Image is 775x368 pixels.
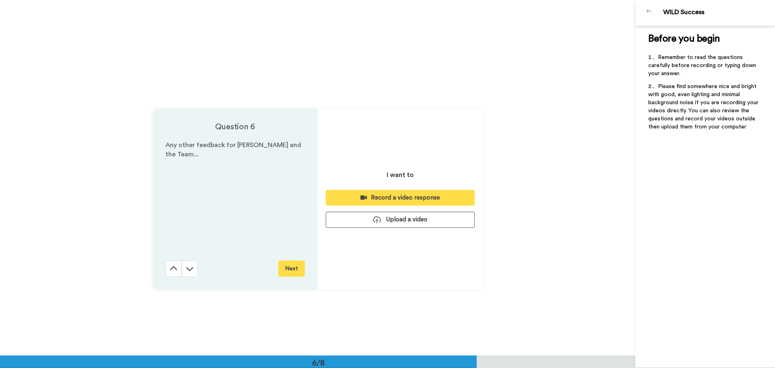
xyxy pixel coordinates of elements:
div: Record a video response [332,193,468,202]
div: 6/8 [299,357,338,368]
span: Remember to read the questions carefully before recording or typing down your answer. [648,55,758,76]
p: I want to [387,170,414,180]
h4: Question 6 [165,121,305,132]
span: Any other feedback for [PERSON_NAME] and the Team... [165,142,303,158]
span: Please find somewhere nice and bright with good, even lighting and minimal background noise if yo... [648,84,760,130]
span: Before you begin [648,34,720,44]
button: Record a video response [326,190,475,206]
img: Profile Image [640,3,659,23]
button: Upload a video [326,212,475,227]
button: Next [278,261,305,277]
div: WILD Success [663,8,775,16]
